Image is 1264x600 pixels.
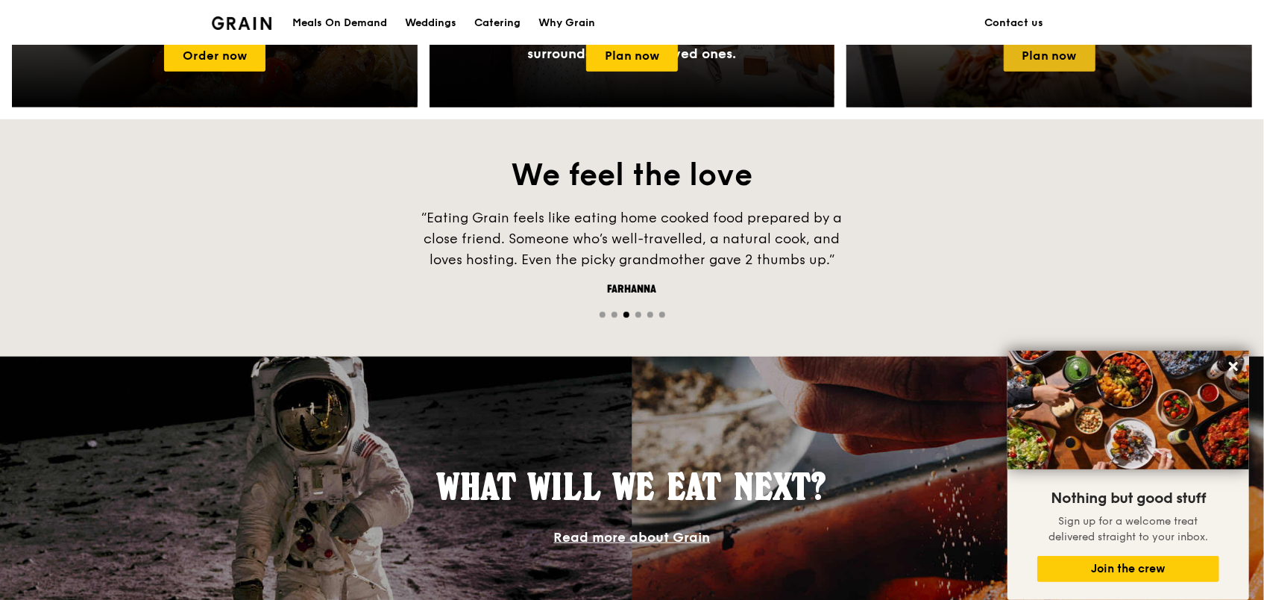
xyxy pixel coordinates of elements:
[474,1,521,46] div: Catering
[586,40,678,72] a: Plan now
[405,1,456,46] div: Weddings
[611,312,617,318] span: Go to slide 2
[659,312,665,318] span: Go to slide 6
[1007,351,1249,469] img: DSC07876-Edit02-Large.jpeg
[292,1,387,46] div: Meals On Demand
[529,1,604,46] a: Why Grain
[1221,354,1245,378] button: Close
[538,1,595,46] div: Why Grain
[1051,490,1206,507] span: Nothing but good stuff
[212,16,272,30] img: Grain
[396,1,465,46] a: Weddings
[1004,40,1095,72] a: Plan now
[600,312,606,318] span: Go to slide 1
[554,529,711,546] a: Read more about Grain
[1037,556,1219,582] button: Join the crew
[635,312,641,318] span: Go to slide 4
[1048,515,1208,543] span: Sign up for a welcome treat delivered straight to your inbox.
[164,40,265,72] a: Order now
[647,312,653,318] span: Go to slide 5
[409,207,856,270] div: “Eating Grain feels like eating home cooked food prepared by a close friend. Someone who’s well-t...
[623,312,629,318] span: Go to slide 3
[976,1,1053,46] a: Contact us
[465,1,529,46] a: Catering
[438,465,827,508] span: What will we eat next?
[409,282,856,297] div: Farhanna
